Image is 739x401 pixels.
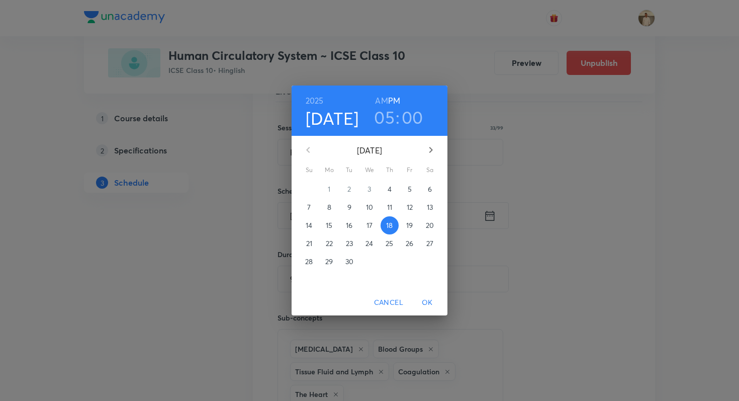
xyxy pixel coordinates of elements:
[401,234,419,253] button: 26
[360,216,379,234] button: 17
[387,202,392,212] p: 11
[300,165,318,175] span: Su
[340,253,358,271] button: 30
[381,216,399,234] button: 18
[421,165,439,175] span: Sa
[365,238,373,249] p: 24
[340,198,358,216] button: 9
[421,216,439,234] button: 20
[407,202,413,212] p: 12
[388,94,400,108] button: PM
[386,238,393,249] p: 25
[300,216,318,234] button: 14
[347,202,351,212] p: 9
[346,238,353,249] p: 23
[408,184,412,194] p: 5
[327,202,331,212] p: 8
[340,216,358,234] button: 16
[320,198,338,216] button: 8
[320,234,338,253] button: 22
[426,220,434,230] p: 20
[326,220,332,230] p: 15
[406,238,413,249] p: 26
[366,220,373,230] p: 17
[381,180,399,198] button: 4
[411,293,443,312] button: OK
[427,202,433,212] p: 13
[374,296,403,309] span: Cancel
[306,220,312,230] p: 14
[415,296,439,309] span: OK
[402,107,423,128] button: 00
[306,108,359,129] button: [DATE]
[426,238,433,249] p: 27
[386,220,393,230] p: 18
[300,198,318,216] button: 7
[406,220,413,230] p: 19
[320,253,338,271] button: 29
[401,180,419,198] button: 5
[320,216,338,234] button: 15
[300,234,318,253] button: 21
[401,216,419,234] button: 19
[307,202,311,212] p: 7
[306,238,312,249] p: 21
[325,257,333,267] p: 29
[340,165,358,175] span: Tu
[320,144,419,156] p: [DATE]
[366,202,373,212] p: 10
[375,94,388,108] button: AM
[300,253,318,271] button: 28
[421,234,439,253] button: 27
[381,165,399,175] span: Th
[388,184,392,194] p: 4
[305,257,313,267] p: 28
[360,198,379,216] button: 10
[401,198,419,216] button: 12
[421,180,439,198] button: 6
[401,165,419,175] span: Fr
[320,165,338,175] span: Mo
[345,257,353,267] p: 30
[381,198,399,216] button: 11
[396,107,400,128] h3: :
[340,234,358,253] button: 23
[381,234,399,253] button: 25
[374,107,395,128] button: 05
[360,234,379,253] button: 24
[326,238,333,249] p: 22
[428,184,432,194] p: 6
[306,94,324,108] button: 2025
[421,198,439,216] button: 13
[346,220,352,230] p: 16
[360,165,379,175] span: We
[370,293,407,312] button: Cancel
